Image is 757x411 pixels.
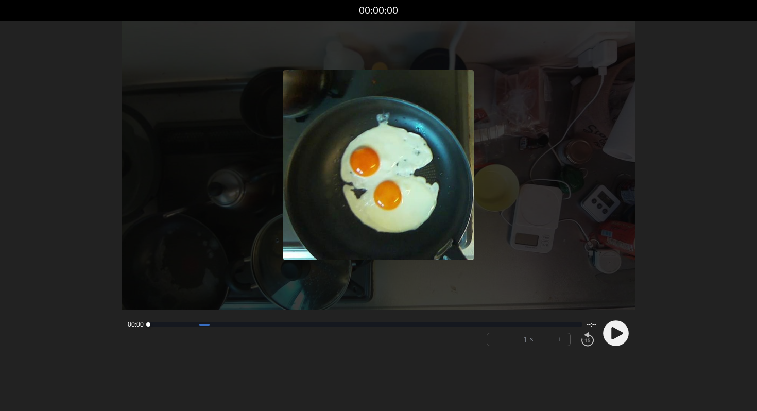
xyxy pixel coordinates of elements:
[359,3,398,18] a: 00:00:00
[128,320,144,329] span: 00:00
[549,333,570,346] button: +
[283,70,473,260] img: Poster Image
[487,333,508,346] button: −
[587,320,596,329] span: --:--
[508,333,549,346] div: 1 ×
